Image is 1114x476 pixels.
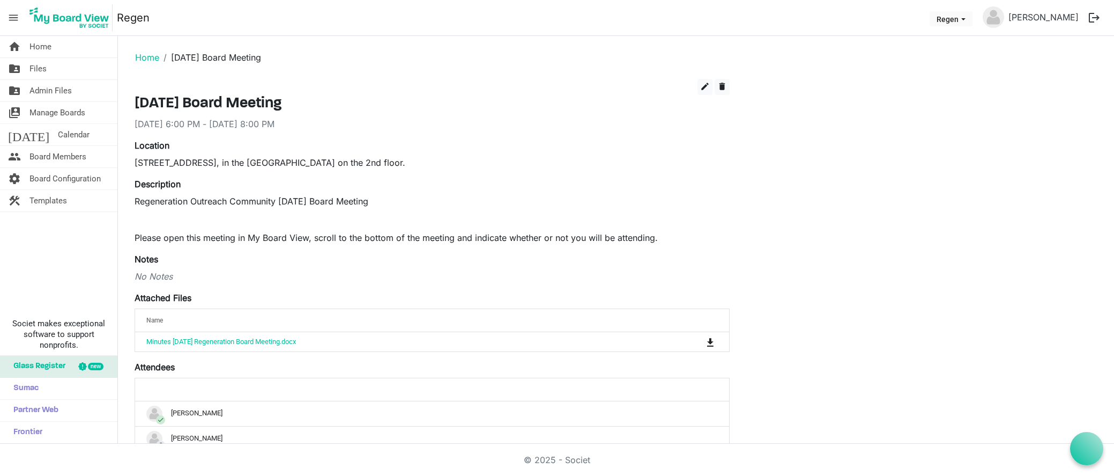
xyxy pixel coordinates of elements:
td: is Command column column header [662,332,729,351]
p: Please open this meeting in My Board View, scroll to the bottom of the meeting and indicate wheth... [135,231,730,244]
button: edit [697,79,712,95]
div: [DATE] 6:00 PM - [DATE] 8:00 PM [135,118,730,130]
span: Glass Register [8,356,65,377]
span: delete [717,82,727,91]
label: Notes [135,253,158,266]
span: menu [3,8,24,28]
img: no-profile-picture.svg [983,6,1004,28]
td: checkAmanda Carrol is template cell column header [135,401,729,426]
a: Regen [117,7,150,28]
span: check [156,415,165,424]
label: Location [135,139,169,152]
h3: [DATE] Board Meeting [135,95,730,113]
button: logout [1083,6,1105,29]
div: No Notes [135,270,730,283]
span: Societ makes exceptional software to support nonprofits. [5,318,113,350]
span: Admin Files [29,80,72,101]
button: Download [703,334,718,349]
span: Manage Boards [29,102,85,123]
span: Frontier [8,422,42,443]
a: Home [135,52,159,63]
div: new [88,363,103,370]
div: [STREET_ADDRESS], in the [GEOGRAPHIC_DATA] on the 2nd floor. [135,156,730,169]
span: settings [8,168,21,189]
span: home [8,36,21,57]
div: [PERSON_NAME] [146,431,718,447]
span: Sumac [8,378,39,399]
span: Name [146,317,163,324]
span: edit [700,82,710,91]
label: Attendees [135,361,175,374]
td: Minutes 2025-07-28 Regeneration Board Meeting.docx is template cell column header Name [135,332,662,351]
div: [PERSON_NAME] [146,406,718,422]
img: no-profile-picture.svg [146,406,162,422]
span: ? [156,441,165,450]
img: no-profile-picture.svg [146,431,162,447]
a: © 2025 - Societ [524,455,590,465]
span: Calendar [58,124,90,145]
span: Partner Web [8,400,58,421]
span: folder_shared [8,58,21,79]
a: [PERSON_NAME] [1004,6,1083,28]
p: Regeneration Outreach Community [DATE] Board Meeting [135,195,730,208]
label: Description [135,178,181,191]
span: switch_account [8,102,21,123]
span: people [8,146,21,167]
button: Regen dropdownbutton [930,11,972,26]
span: Home [29,36,51,57]
a: Minutes [DATE] Regeneration Board Meeting.docx [146,338,296,346]
a: My Board View Logo [26,4,117,31]
span: Files [29,58,47,79]
span: Templates [29,190,67,211]
span: Board Members [29,146,86,167]
img: My Board View Logo [26,4,113,31]
span: Board Configuration [29,168,101,189]
span: [DATE] [8,124,49,145]
button: delete [715,79,730,95]
span: construction [8,190,21,211]
span: folder_shared [8,80,21,101]
li: [DATE] Board Meeting [159,51,261,64]
label: Attached Files [135,291,191,304]
td: ?Chris Gill is template cell column header [135,426,729,451]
